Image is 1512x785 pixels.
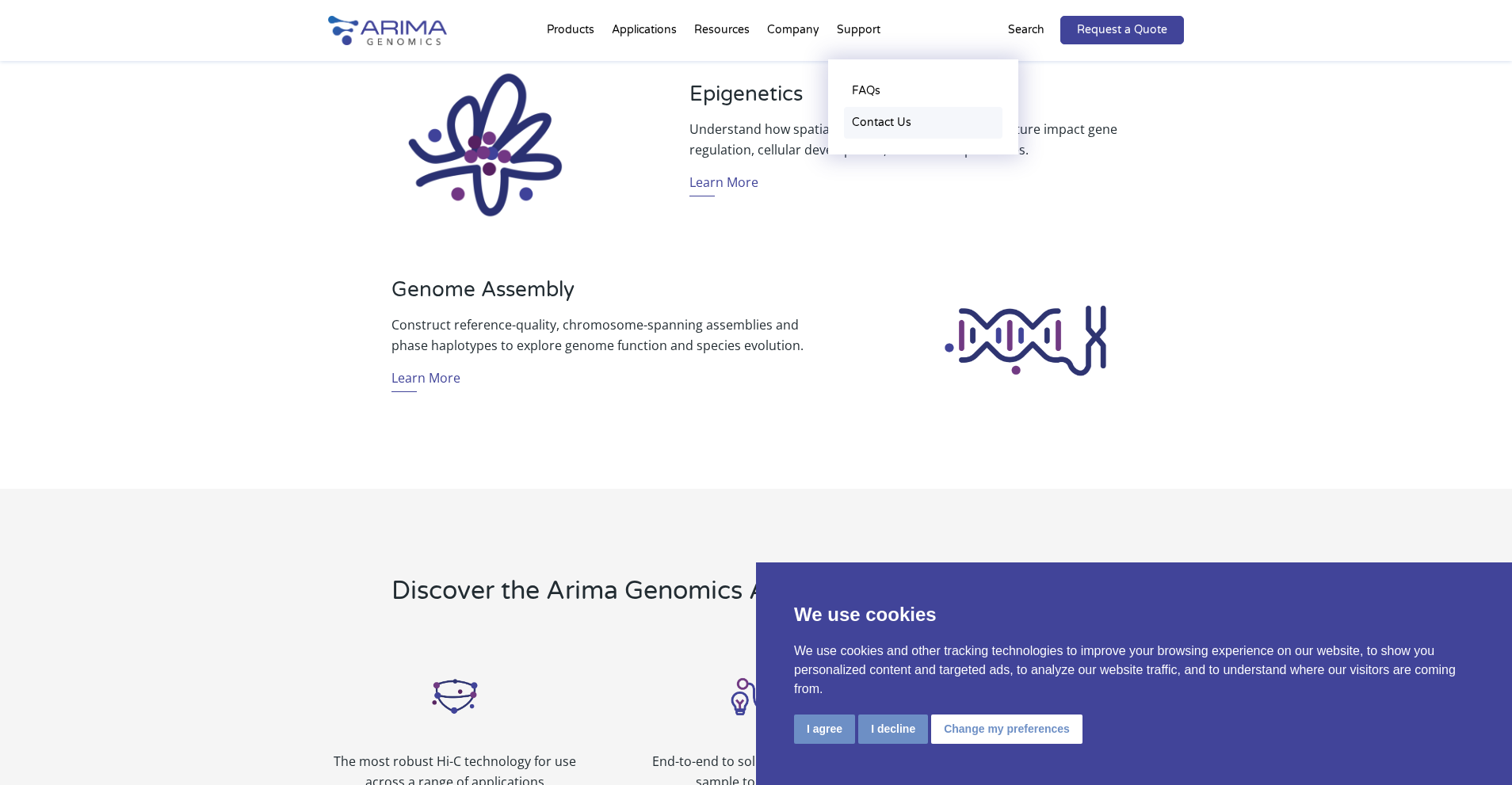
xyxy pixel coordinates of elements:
[858,715,928,744] button: I decline
[328,16,447,45] img: Arima-Genomics-logo
[689,119,1121,160] p: Understand how spatial relationships in genome structure impact gene regulation, cellular develop...
[689,172,758,196] a: Learn More
[933,292,1121,389] img: Genome Assembly_Icon_Arima Genomics
[689,82,1121,119] h3: Epigenetics
[1060,16,1184,44] a: Request a Quote
[794,715,855,744] button: I agree
[931,715,1082,744] button: Change my preferences
[391,277,823,314] h3: Genome Assembly
[423,664,487,727] img: Arima Hi-C_Icon_Arima Genomics
[391,368,460,392] a: Learn More
[794,600,1474,629] p: We use cookies
[844,107,1002,139] a: Contact Us
[391,314,823,356] p: Construct reference-quality, chromosome-spanning assemblies and phase haplotypes to explore genom...
[391,574,958,621] h2: Discover the Arima Genomics Advantages
[724,664,788,727] img: Solutions_Icon_Arima Genomics
[391,55,579,234] img: Epigenetics_Icon_Arima Genomics
[844,75,1002,107] a: FAQs
[1008,20,1044,40] p: Search
[794,642,1474,699] p: We use cookies and other tracking technologies to improve your browsing experience on our website...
